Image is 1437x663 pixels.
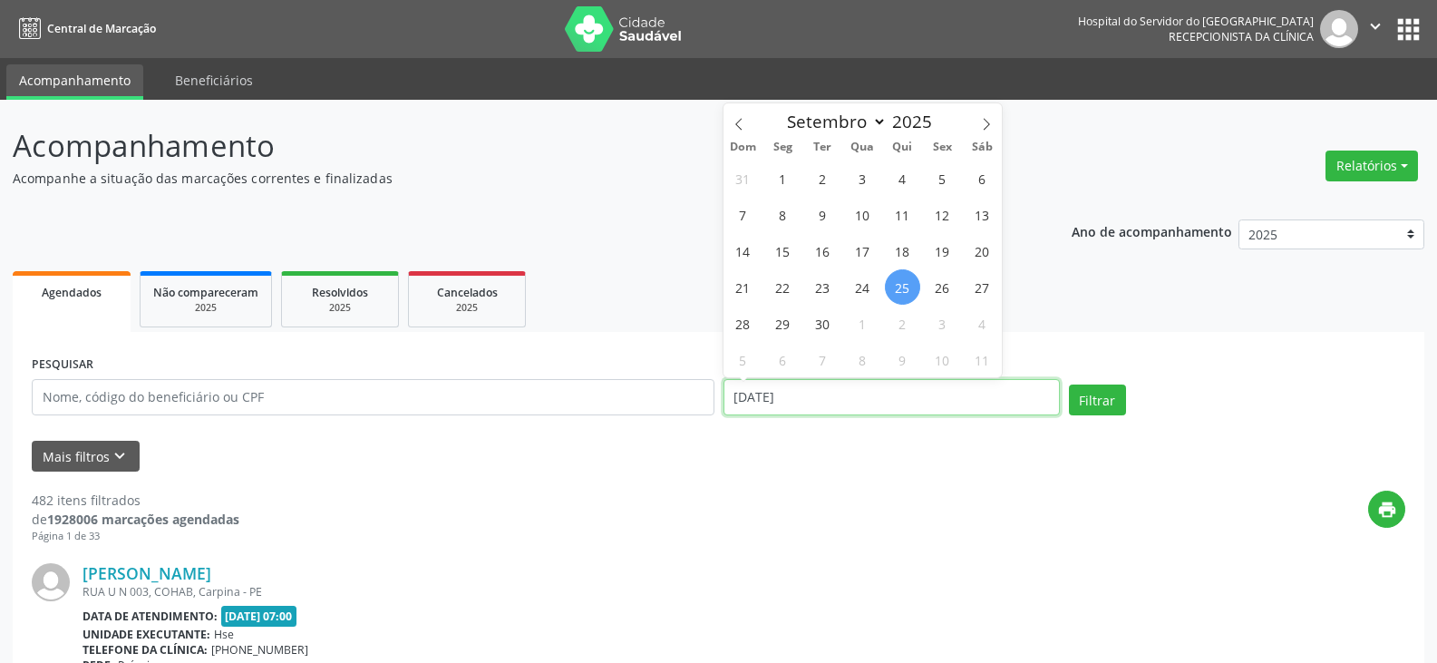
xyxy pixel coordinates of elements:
img: img [32,563,70,601]
span: Agendados [42,285,102,300]
a: Central de Marcação [13,14,156,44]
div: de [32,510,239,529]
button:  [1358,10,1393,48]
span: Outubro 2, 2025 [885,306,920,341]
span: Outubro 4, 2025 [965,306,1000,341]
span: Setembro 10, 2025 [845,197,880,232]
span: Setembro 4, 2025 [885,161,920,196]
input: Selecione um intervalo [723,379,1060,415]
span: Outubro 9, 2025 [885,342,920,377]
span: Qui [882,141,922,153]
i: keyboard_arrow_down [110,446,130,466]
span: [PHONE_NUMBER] [211,642,308,658]
span: Setembro 6, 2025 [965,161,1000,196]
span: Setembro 1, 2025 [765,161,801,196]
span: Outubro 6, 2025 [765,342,801,377]
span: Outubro 3, 2025 [925,306,960,341]
span: Setembro 27, 2025 [965,269,1000,305]
span: Outubro 8, 2025 [845,342,880,377]
span: Seg [762,141,802,153]
b: Data de atendimento: [83,609,218,624]
a: [PERSON_NAME] [83,563,211,583]
i:  [1365,16,1385,36]
span: Setembro 3, 2025 [845,161,880,196]
span: Hse [214,627,234,642]
a: Acompanhamento [6,64,143,100]
span: Não compareceram [153,285,258,300]
button: Filtrar [1069,385,1126,415]
span: Setembro 28, 2025 [725,306,761,341]
label: PESQUISAR [32,351,93,379]
span: [DATE] 07:00 [221,606,297,627]
p: Ano de acompanhamento [1072,219,1232,242]
span: Setembro 25, 2025 [885,269,920,305]
span: Sáb [962,141,1002,153]
p: Acompanhamento [13,123,1001,169]
span: Setembro 23, 2025 [805,269,840,305]
button: print [1368,491,1405,528]
i: print [1377,500,1397,520]
span: Setembro 2, 2025 [805,161,840,196]
span: Outubro 11, 2025 [965,342,1000,377]
span: Setembro 12, 2025 [925,197,960,232]
span: Qua [842,141,882,153]
span: Setembro 30, 2025 [805,306,840,341]
div: 2025 [295,301,385,315]
span: Central de Marcação [47,21,156,36]
button: apps [1393,14,1424,45]
span: Outubro 10, 2025 [925,342,960,377]
span: Setembro 26, 2025 [925,269,960,305]
a: Beneficiários [162,64,266,96]
span: Setembro 20, 2025 [965,233,1000,268]
span: Setembro 14, 2025 [725,233,761,268]
span: Setembro 16, 2025 [805,233,840,268]
button: Mais filtroskeyboard_arrow_down [32,441,140,473]
b: Telefone da clínica: [83,642,208,658]
span: Setembro 9, 2025 [805,197,840,232]
span: Setembro 11, 2025 [885,197,920,232]
span: Setembro 17, 2025 [845,233,880,268]
b: Unidade executante: [83,627,210,642]
span: Sex [922,141,962,153]
strong: 1928006 marcações agendadas [47,511,239,528]
span: Setembro 15, 2025 [765,233,801,268]
span: Setembro 24, 2025 [845,269,880,305]
span: Setembro 21, 2025 [725,269,761,305]
div: 482 itens filtrados [32,491,239,510]
span: Recepcionista da clínica [1169,29,1314,44]
div: Hospital do Servidor do [GEOGRAPHIC_DATA] [1078,14,1314,29]
select: Month [779,109,888,134]
span: Setembro 18, 2025 [885,233,920,268]
span: Setembro 19, 2025 [925,233,960,268]
span: Setembro 22, 2025 [765,269,801,305]
button: Relatórios [1325,151,1418,181]
span: Setembro 29, 2025 [765,306,801,341]
span: Outubro 7, 2025 [805,342,840,377]
span: Setembro 13, 2025 [965,197,1000,232]
span: Setembro 8, 2025 [765,197,801,232]
input: Nome, código do beneficiário ou CPF [32,379,714,415]
span: Cancelados [437,285,498,300]
p: Acompanhe a situação das marcações correntes e finalizadas [13,169,1001,188]
img: img [1320,10,1358,48]
span: Dom [723,141,763,153]
span: Outubro 1, 2025 [845,306,880,341]
span: Outubro 5, 2025 [725,342,761,377]
div: 2025 [153,301,258,315]
span: Resolvidos [312,285,368,300]
span: Agosto 31, 2025 [725,161,761,196]
span: Ter [802,141,842,153]
div: 2025 [422,301,512,315]
div: Página 1 de 33 [32,529,239,544]
span: Setembro 7, 2025 [725,197,761,232]
input: Year [887,110,947,133]
div: RUA U N 003, COHAB, Carpina - PE [83,584,1133,600]
span: Setembro 5, 2025 [925,161,960,196]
